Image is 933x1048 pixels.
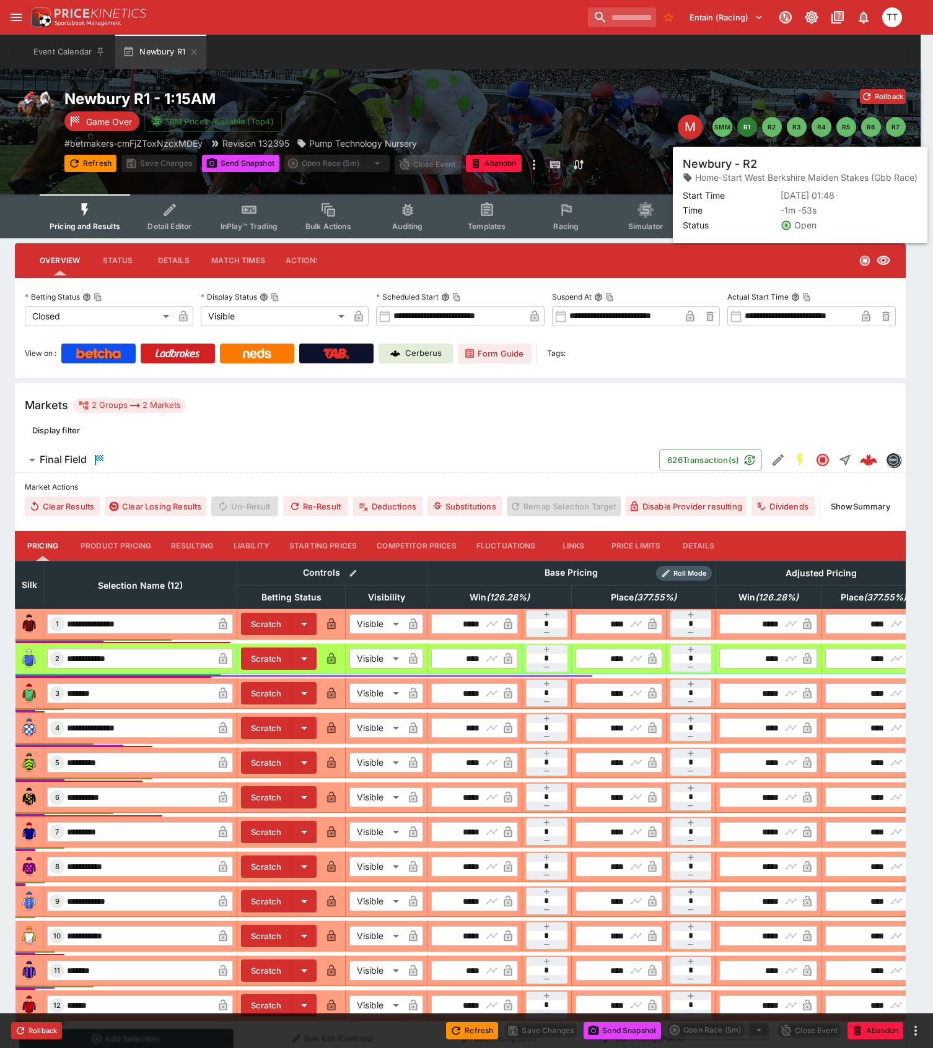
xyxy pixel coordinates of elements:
button: R5 [836,117,856,137]
img: runner 12 [19,995,39,1015]
button: Scratch [241,682,292,704]
button: Toggle light/dark mode [800,6,823,28]
img: runner 1 [19,614,39,634]
div: Pump Technology Nursery [297,137,417,150]
span: Popular Bets [701,222,748,231]
div: Visible [349,891,403,911]
button: R4 [812,117,831,137]
em: ( 126.28 %) [755,590,799,605]
button: Dividends [751,496,815,516]
button: R2 [762,117,782,137]
button: Straight [834,449,856,471]
button: Scratch [241,717,292,739]
p: Auto-Save [861,158,900,171]
button: Copy To Clipboard [605,293,614,301]
div: Visible [349,753,403,773]
span: Mark an event as closed and abandoned. [848,1023,903,1036]
img: runner 11 [19,961,39,981]
img: Ladbrokes [155,349,200,358]
button: R1 [737,117,757,137]
span: Win [725,590,812,605]
svg: Closed [859,254,871,267]
div: 2a0c00eb-2829-4f11-af39-40babb126514 [860,451,877,469]
button: R3 [787,117,807,137]
div: Visible [349,649,403,669]
p: Copy To Clipboard [64,137,203,150]
button: Links [546,531,602,561]
div: split button [284,155,390,172]
p: Cerberus [405,347,442,360]
button: Notifications [852,6,875,28]
img: Sportsbook Management [55,20,121,26]
button: Product Pricing [71,531,161,561]
span: 1 [53,620,61,628]
th: Silk [15,561,43,608]
img: PriceKinetics Logo [27,5,52,30]
p: Scheduled Start [376,292,439,302]
span: Related Events [777,222,831,231]
label: Market Actions [25,478,896,496]
p: Actual Start Time [727,292,789,302]
button: Select Tenant [682,7,771,27]
span: 3 [53,689,62,698]
span: Auditing [392,222,423,231]
img: Cerberus [390,349,400,358]
div: Visible [349,961,403,981]
button: Match Times [201,246,275,275]
span: Place [597,590,690,605]
img: runner 3 [19,683,39,703]
div: Visible [349,857,403,877]
p: Pump Technology Nursery [309,137,417,150]
p: Override [804,158,835,171]
button: SRM Prices Available (Top4) [144,111,282,132]
em: ( 377.55 %) [634,590,677,605]
button: Fluctuations [466,531,546,561]
nav: pagination navigation [712,117,906,137]
img: runner 2 [19,649,39,669]
img: betmakers [887,453,900,467]
button: Refresh [64,155,116,172]
button: SMM [712,117,732,137]
span: Un-Result [211,496,278,516]
button: Details [146,246,201,275]
button: Price Limits [602,531,671,561]
button: Scratch [241,855,292,878]
button: Edit Detail [767,449,789,471]
div: Edit Meeting [678,115,703,139]
button: Refresh [446,1022,498,1039]
span: Selection Name (12) [84,578,196,593]
button: Connected to PK [774,6,797,28]
img: logo-cerberus--red.svg [860,451,877,469]
button: Send Snapshot [202,155,279,172]
span: 11 [51,966,63,975]
button: Newbury R1 [115,35,206,69]
span: Betting Status [248,590,335,605]
button: Bulk edit [345,565,361,581]
button: more [527,155,541,175]
button: No Bookmarks [659,7,678,27]
button: Tala Taufale [878,4,906,31]
div: Show/hide Price Roll mode configuration. [656,566,712,581]
p: Display Status [201,292,257,302]
img: runner 4 [19,718,39,738]
th: Adjusted Pricing [716,561,926,585]
h6: Final Field [40,453,87,466]
button: Scratch [241,890,292,912]
span: Detail Editor [147,222,191,231]
div: Visible [201,306,349,326]
button: Pricing [15,531,71,561]
span: 5 [53,758,62,767]
span: 9 [53,897,62,906]
a: Form Guide [458,344,532,363]
div: Visible [349,683,403,703]
h5: Markets [25,398,68,412]
button: Closed [812,449,834,471]
button: Disable Provider resulting [626,496,747,516]
p: Overtype [745,158,778,171]
div: Start From [724,155,906,175]
button: open drawer [5,6,27,28]
button: Overview [30,246,90,275]
button: Substitutions [427,496,502,516]
button: Send Snapshot [584,1022,661,1039]
label: View on : [25,344,56,363]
